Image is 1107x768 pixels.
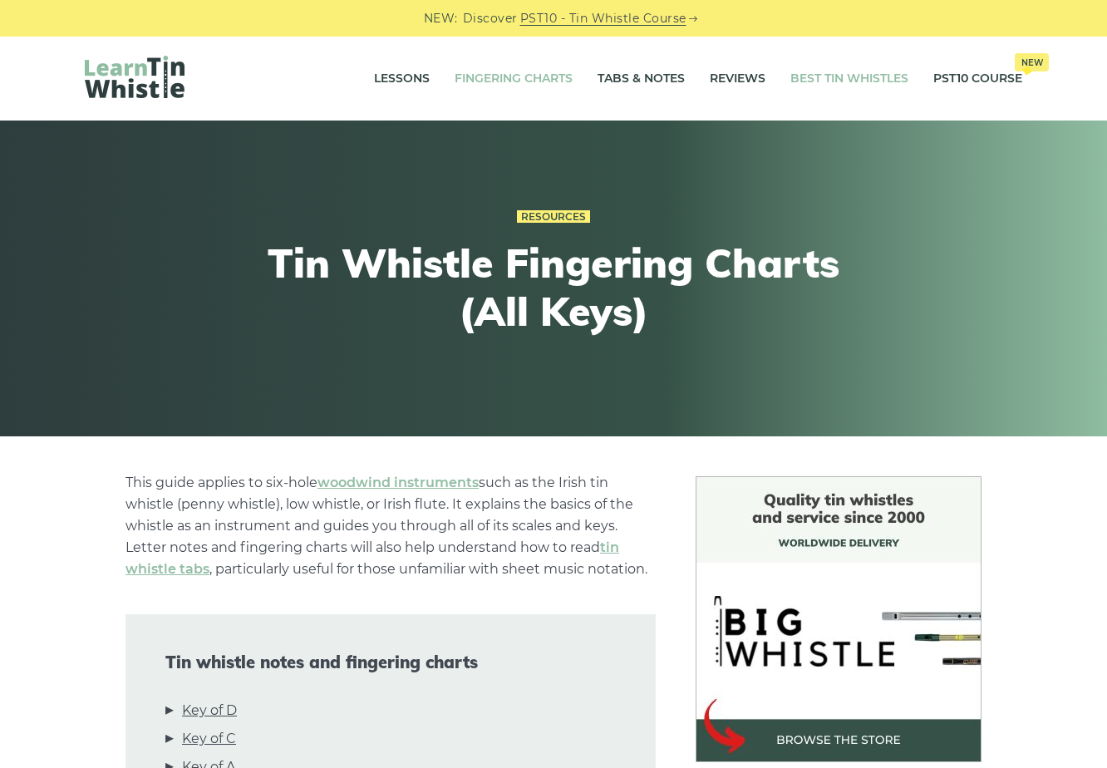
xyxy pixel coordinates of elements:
img: LearnTinWhistle.com [85,56,184,98]
a: Best Tin Whistles [790,58,908,100]
a: Fingering Charts [455,58,573,100]
a: Key of D [182,700,237,721]
span: Tin whistle notes and fingering charts [165,652,616,672]
img: BigWhistle Tin Whistle Store [696,476,982,762]
a: Lessons [374,58,430,100]
a: woodwind instruments [317,475,479,490]
a: Reviews [710,58,765,100]
a: Key of C [182,728,236,750]
a: Resources [517,210,590,224]
a: Tabs & Notes [598,58,685,100]
h1: Tin Whistle Fingering Charts (All Keys) [248,239,859,335]
p: This guide applies to six-hole such as the Irish tin whistle (penny whistle), low whistle, or Iri... [125,472,656,580]
span: New [1015,53,1049,71]
a: PST10 CourseNew [933,58,1022,100]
